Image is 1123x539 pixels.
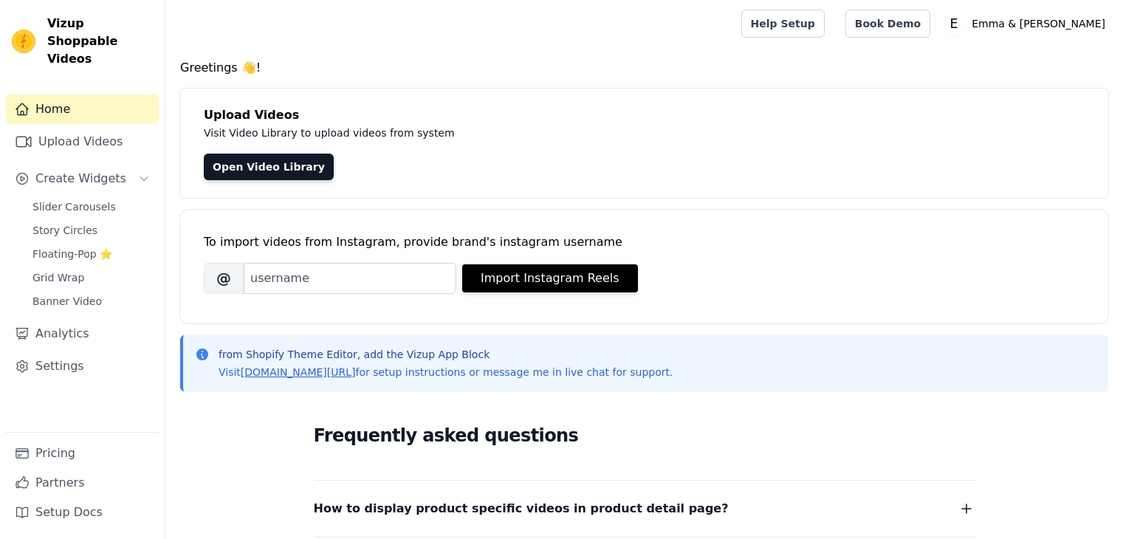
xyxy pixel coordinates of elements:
a: Grid Wrap [24,267,159,288]
a: Floating-Pop ⭐ [24,244,159,264]
p: Visit for setup instructions or message me in live chat for support. [219,365,673,380]
span: @ [204,263,244,294]
p: Emma & [PERSON_NAME] [966,10,1111,37]
p: from Shopify Theme Editor, add the Vizup App Block [219,347,673,362]
div: To import videos from Instagram, provide brand's instagram username [204,233,1085,251]
button: How to display product specific videos in product detail page? [314,498,975,519]
span: Story Circles [32,223,97,238]
a: Help Setup [741,10,825,38]
a: Setup Docs [6,498,159,527]
img: Vizup [12,30,35,53]
p: Visit Video Library to upload videos from system [204,124,865,142]
span: Banner Video [32,294,102,309]
button: E Emma & [PERSON_NAME] [942,10,1111,37]
a: Settings [6,351,159,381]
a: Slider Carousels [24,196,159,217]
span: Vizup Shoppable Videos [47,15,153,68]
a: Home [6,95,159,124]
h4: Upload Videos [204,106,1085,124]
button: Create Widgets [6,164,159,193]
h2: Frequently asked questions [314,421,975,450]
input: username [244,263,456,294]
span: Grid Wrap [32,270,84,285]
a: Partners [6,468,159,498]
button: Import Instagram Reels [462,264,638,292]
span: Create Widgets [35,170,126,188]
a: Story Circles [24,220,159,241]
span: Floating-Pop ⭐ [32,247,112,261]
text: E [950,16,958,31]
a: Pricing [6,439,159,468]
a: Open Video Library [204,154,334,180]
span: How to display product specific videos in product detail page? [314,498,729,519]
a: Analytics [6,319,159,349]
a: Book Demo [845,10,930,38]
a: Upload Videos [6,127,159,157]
a: Banner Video [24,291,159,312]
h4: Greetings 👋! [180,59,1108,77]
a: [DOMAIN_NAME][URL] [241,366,356,378]
span: Slider Carousels [32,199,116,214]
